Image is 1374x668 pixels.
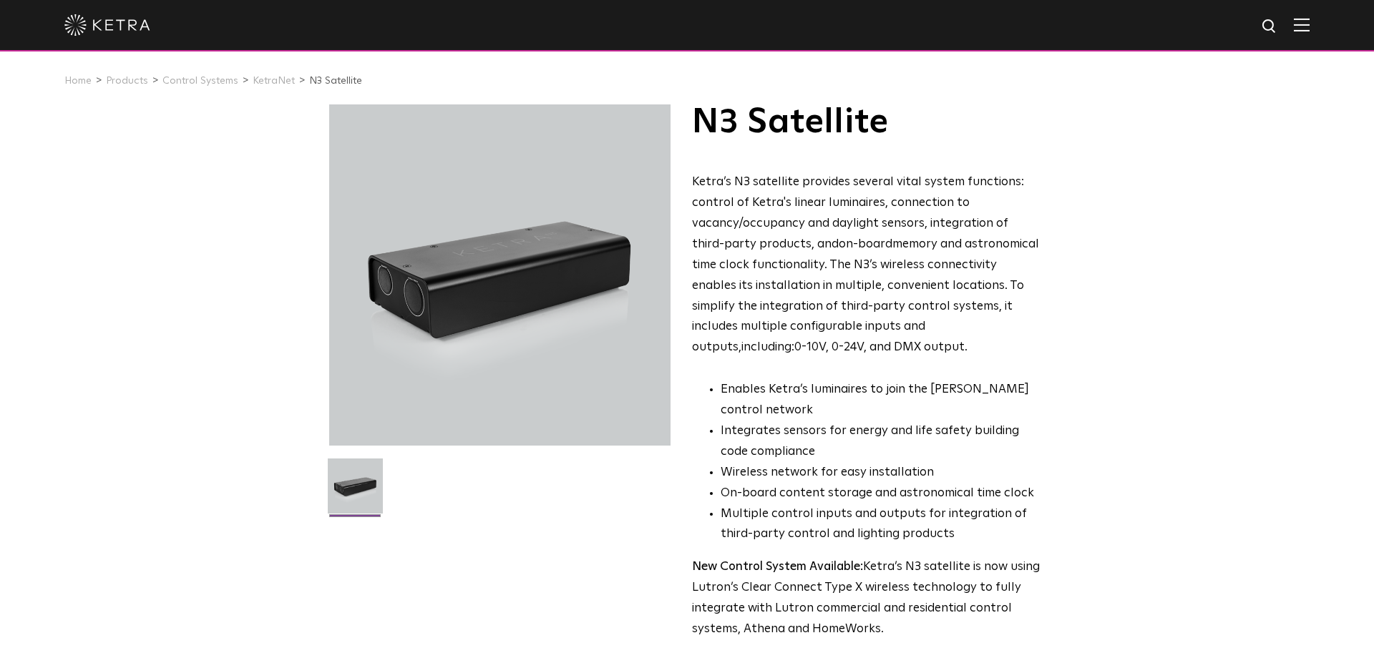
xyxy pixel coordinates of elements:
[1261,18,1279,36] img: search icon
[721,421,1041,463] li: Integrates sensors for energy and life safety building code compliance
[839,238,892,250] g: on-board
[692,557,1041,640] p: Ketra’s N3 satellite is now using Lutron’s Clear Connect Type X wireless technology to fully inte...
[692,172,1041,358] p: Ketra’s N3 satellite provides several vital system functions: control of Ketra's linear luminaire...
[162,76,238,86] a: Control Systems
[721,463,1041,483] li: Wireless network for easy installation
[721,483,1041,504] li: On-board content storage and astronomical time clock
[106,76,148,86] a: Products
[309,76,362,86] a: N3 Satellite
[692,104,1041,140] h1: N3 Satellite
[721,504,1041,546] li: Multiple control inputs and outputs for integration of third-party control and lighting products
[64,76,92,86] a: Home
[64,14,150,36] img: ketra-logo-2019-white
[328,458,383,524] img: N3-Controller-2021-Web-Square
[253,76,295,86] a: KetraNet
[721,380,1041,421] li: Enables Ketra’s luminaires to join the [PERSON_NAME] control network
[741,341,794,353] g: including:
[692,561,863,573] strong: New Control System Available:
[1294,18,1310,31] img: Hamburger%20Nav.svg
